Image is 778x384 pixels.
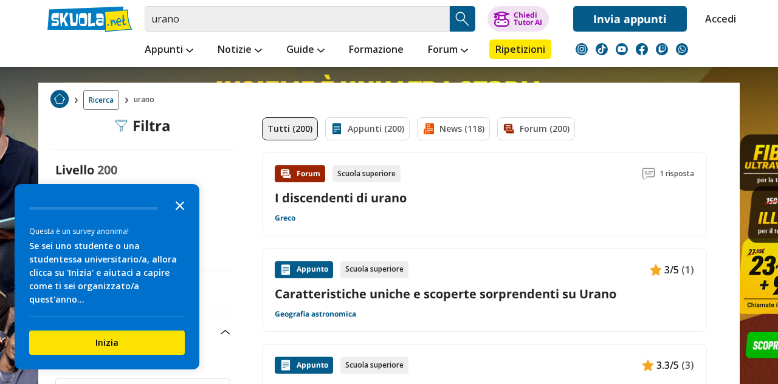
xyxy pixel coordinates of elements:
[29,239,185,306] div: Se sei uno studente o una studentessa universitario/a, allora clicca su 'Inizia' e aiutaci a capi...
[573,6,687,32] a: Invia appunti
[681,262,694,278] span: (1)
[83,90,119,110] a: Ricerca
[275,190,407,206] a: I discendenti di urano
[596,43,608,55] img: tiktok
[134,90,159,110] span: urano
[450,6,475,32] button: Search Button
[280,359,292,371] img: Appunti contenuto
[275,286,694,302] a: Caratteristiche uniche e scoperte sorprendenti su Urano
[332,165,401,182] div: Scuola superiore
[497,117,575,140] a: Forum (200)
[656,357,679,373] span: 3.3/5
[145,6,450,32] input: Cerca appunti, riassunti o versioni
[325,117,410,140] a: Appunti (200)
[262,117,318,140] a: Tutti (200)
[142,39,196,61] a: Appunti
[115,120,128,132] img: Filtra filtri mobile
[514,12,542,26] div: Chiedi Tutor AI
[642,359,654,371] img: Appunti contenuto
[642,168,655,180] img: Commenti lettura
[275,309,356,319] a: Geografia astronomica
[650,264,662,276] img: Appunti contenuto
[283,39,328,61] a: Guide
[340,357,408,374] div: Scuola superiore
[280,168,292,180] img: Forum contenuto
[29,225,185,237] div: Questa è un survey anonima!
[275,357,333,374] div: Appunto
[616,43,628,55] img: youtube
[664,262,679,278] span: 3/5
[50,90,69,108] img: Home
[681,357,694,373] span: (3)
[55,162,94,178] label: Livello
[576,43,588,55] img: instagram
[489,39,551,59] a: Ripetizioni
[453,10,472,28] img: Cerca appunti, riassunti o versioni
[115,117,171,134] div: Filtra
[705,6,731,32] a: Accedi
[422,123,435,135] img: News filtro contenuto
[425,39,471,61] a: Forum
[417,117,490,140] a: News (118)
[97,162,117,178] span: 200
[275,213,295,223] a: Greco
[331,123,343,135] img: Appunti filtro contenuto
[656,43,668,55] img: twitch
[280,264,292,276] img: Appunti contenuto
[636,43,648,55] img: facebook
[275,261,333,278] div: Appunto
[346,39,407,61] a: Formazione
[29,331,185,355] button: Inizia
[503,123,515,135] img: Forum filtro contenuto
[659,165,694,182] span: 1 risposta
[340,261,408,278] div: Scuola superiore
[15,184,199,369] div: Survey
[215,39,265,61] a: Notizie
[275,165,325,182] div: Forum
[676,43,688,55] img: WhatsApp
[221,330,230,335] img: Apri e chiudi sezione
[50,90,69,110] a: Home
[487,6,549,32] button: ChiediTutor AI
[168,193,192,217] button: Close the survey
